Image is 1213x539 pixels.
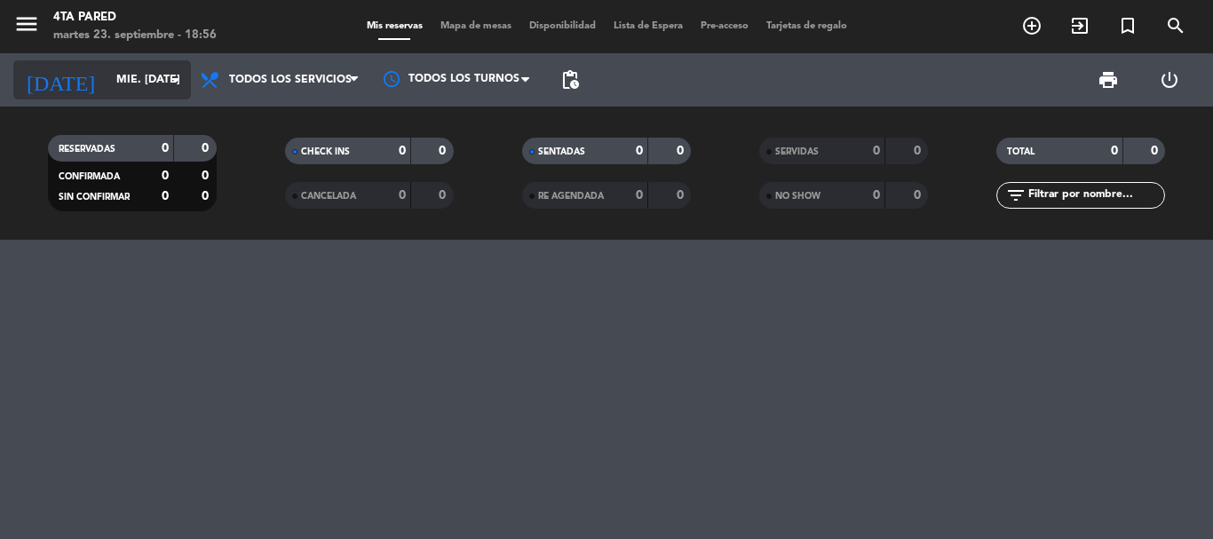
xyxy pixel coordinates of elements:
[13,11,40,44] button: menu
[605,21,692,31] span: Lista de Espera
[439,189,449,202] strong: 0
[914,145,924,157] strong: 0
[229,74,352,86] span: Todos los servicios
[520,21,605,31] span: Disponibilidad
[873,145,880,157] strong: 0
[162,190,169,202] strong: 0
[301,147,350,156] span: CHECK INS
[1007,147,1035,156] span: TOTAL
[1005,185,1027,206] i: filter_list
[399,145,406,157] strong: 0
[1159,69,1180,91] i: power_settings_new
[59,145,115,154] span: RESERVADAS
[1165,15,1186,36] i: search
[202,190,212,202] strong: 0
[399,189,406,202] strong: 0
[59,193,130,202] span: SIN CONFIRMAR
[432,21,520,31] span: Mapa de mesas
[165,69,186,91] i: arrow_drop_down
[775,147,819,156] span: SERVIDAS
[1151,145,1161,157] strong: 0
[538,147,585,156] span: SENTADAS
[914,189,924,202] strong: 0
[13,60,107,99] i: [DATE]
[301,192,356,201] span: CANCELADA
[1138,53,1200,107] div: LOG OUT
[1027,186,1164,205] input: Filtrar por nombre...
[53,9,217,27] div: 4ta Pared
[559,69,581,91] span: pending_actions
[757,21,856,31] span: Tarjetas de regalo
[1098,69,1119,91] span: print
[1069,15,1090,36] i: exit_to_app
[636,145,643,157] strong: 0
[538,192,604,201] span: RE AGENDADA
[775,192,821,201] span: NO SHOW
[1021,15,1043,36] i: add_circle_outline
[1111,145,1118,157] strong: 0
[358,21,432,31] span: Mis reservas
[636,189,643,202] strong: 0
[202,142,212,155] strong: 0
[53,27,217,44] div: martes 23. septiembre - 18:56
[202,170,212,182] strong: 0
[692,21,757,31] span: Pre-acceso
[677,145,687,157] strong: 0
[439,145,449,157] strong: 0
[873,189,880,202] strong: 0
[162,170,169,182] strong: 0
[677,189,687,202] strong: 0
[162,142,169,155] strong: 0
[59,172,120,181] span: CONFIRMADA
[13,11,40,37] i: menu
[1117,15,1138,36] i: turned_in_not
